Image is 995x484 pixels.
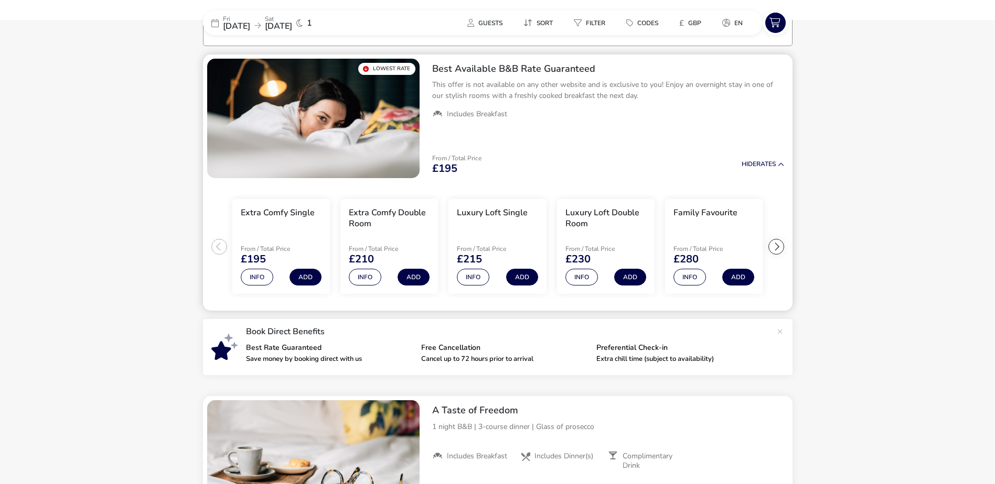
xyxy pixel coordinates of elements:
[207,59,420,178] swiper-slide: 1 / 1
[265,20,292,32] span: [DATE]
[290,269,322,285] button: Add
[660,195,768,299] swiper-slide: 5 / 7
[335,195,443,299] swiper-slide: 2 / 7
[358,63,415,75] div: Lowest Rate
[618,15,671,30] naf-pibe-menu-bar-item: Codes
[203,10,360,35] div: Fri[DATE]Sat[DATE]1
[457,246,531,252] p: From / Total Price
[515,15,561,30] button: Sort
[565,269,598,285] button: Info
[618,15,667,30] button: Codes
[457,207,528,218] h3: Luxury Loft Single
[241,269,273,285] button: Info
[671,15,710,30] button: £GBP
[478,19,502,27] span: Guests
[432,163,457,174] span: £195
[432,155,482,161] p: From / Total Price
[443,195,551,299] swiper-slide: 3 / 7
[457,269,489,285] button: Info
[246,356,413,362] p: Save money by booking direct with us
[424,54,793,128] div: Best Available B&B Rate GuaranteedThis offer is not available on any other website and is exclusi...
[637,19,658,27] span: Codes
[424,396,793,479] div: A Taste of Freedom1 night B&B | 3-course dinner | Glass of proseccoIncludes BreakfastIncludes Din...
[246,327,772,336] p: Book Direct Benefits
[688,19,701,27] span: GBP
[586,19,605,27] span: Filter
[565,15,614,30] button: Filter
[506,269,538,285] button: Add
[349,207,430,229] h3: Extra Comfy Double Room
[432,79,784,101] p: This offer is not available on any other website and is exclusive to you! Enjoy an overnight stay...
[307,19,312,27] span: 1
[742,160,756,168] span: Hide
[349,269,381,285] button: Info
[349,254,374,265] span: £210
[457,254,482,265] span: £215
[459,15,511,30] button: Guests
[565,246,640,252] p: From / Total Price
[714,15,755,30] naf-pibe-menu-bar-item: en
[349,246,423,252] p: From / Total Price
[623,452,688,470] span: Complimentary Drink
[432,63,784,75] h2: Best Available B&B Rate Guaranteed
[421,344,588,351] p: Free Cancellation
[673,269,706,285] button: Info
[596,344,763,351] p: Preferential Check-in
[223,16,250,22] p: Fri
[534,452,593,461] span: Includes Dinner(s)
[565,254,591,265] span: £230
[734,19,743,27] span: en
[265,16,292,22] p: Sat
[223,20,250,32] span: [DATE]
[421,356,588,362] p: Cancel up to 72 hours prior to arrival
[673,207,737,218] h3: Family Favourite
[241,246,315,252] p: From / Total Price
[447,109,507,119] span: Includes Breakfast
[714,15,751,30] button: en
[432,421,784,432] p: 1 night B&B | 3-course dinner | Glass of prosecco
[742,161,784,168] button: HideRates
[246,344,413,351] p: Best Rate Guaranteed
[515,15,565,30] naf-pibe-menu-bar-item: Sort
[768,195,876,299] swiper-slide: 6 / 7
[398,269,430,285] button: Add
[565,15,618,30] naf-pibe-menu-bar-item: Filter
[241,254,266,265] span: £195
[614,269,646,285] button: Add
[673,246,748,252] p: From / Total Price
[671,15,714,30] naf-pibe-menu-bar-item: £GBP
[552,195,660,299] swiper-slide: 4 / 7
[459,15,515,30] naf-pibe-menu-bar-item: Guests
[447,452,507,461] span: Includes Breakfast
[537,19,553,27] span: Sort
[722,269,754,285] button: Add
[432,404,784,416] h2: A Taste of Freedom
[596,356,763,362] p: Extra chill time (subject to availability)
[227,195,335,299] swiper-slide: 1 / 7
[679,18,684,28] i: £
[565,207,646,229] h3: Luxury Loft Double Room
[673,254,699,265] span: £280
[241,207,315,218] h3: Extra Comfy Single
